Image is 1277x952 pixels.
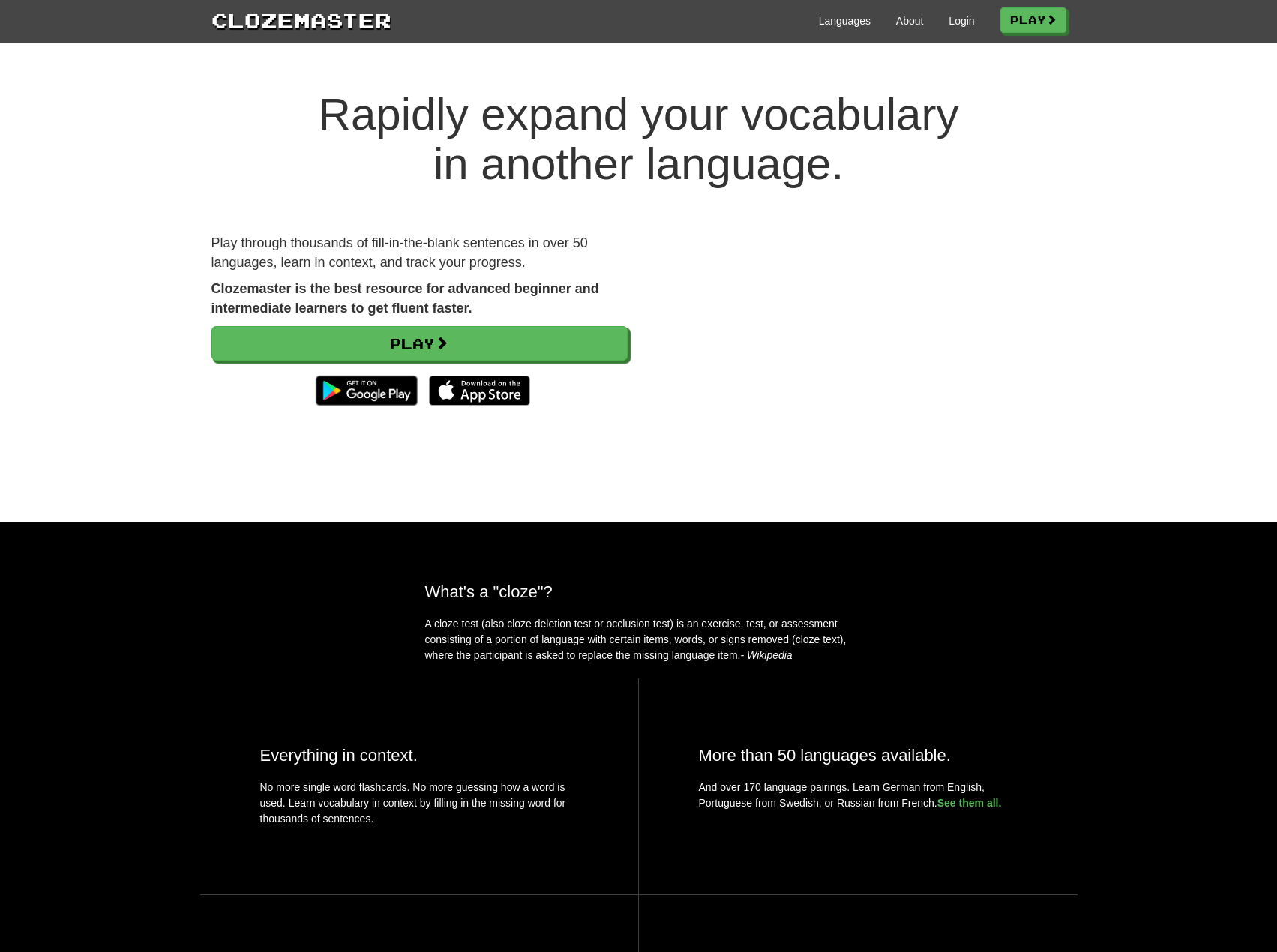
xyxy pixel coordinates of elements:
img: Download_on_the_App_Store_Badge_US-UK_135x40-25178aeef6eb6b83b96f5f2d004eda3bffbb37122de64afbaef7... [429,376,530,406]
a: See them all. [937,797,1002,809]
a: About [896,13,924,28]
h2: What's a "cloze"? [425,582,853,601]
a: Languages [819,13,871,28]
h2: More than 50 languages available. [699,746,1018,765]
h2: Everything in context. [260,746,578,765]
img: Get it on Google Play [308,368,424,413]
a: Login [949,13,974,28]
p: Play through thousands of fill-in-the-blank sentences in over 50 languages, learn in context, and... [211,234,628,272]
strong: Clozemaster is the best resource for advanced beginner and intermediate learners to get fluent fa... [211,281,599,316]
p: A cloze test (also cloze deletion test or occlusion test) is an exercise, test, or assessment con... [425,616,853,663]
a: Clozemaster [211,6,391,34]
p: No more single word flashcards. No more guessing how a word is used. Learn vocabulary in context ... [260,780,578,834]
a: Play [1000,7,1066,33]
p: And over 170 language pairings. Learn German from English, Portuguese from Swedish, or Russian fr... [699,780,1018,811]
a: Play [211,326,628,361]
em: - Wikipedia [741,649,793,661]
